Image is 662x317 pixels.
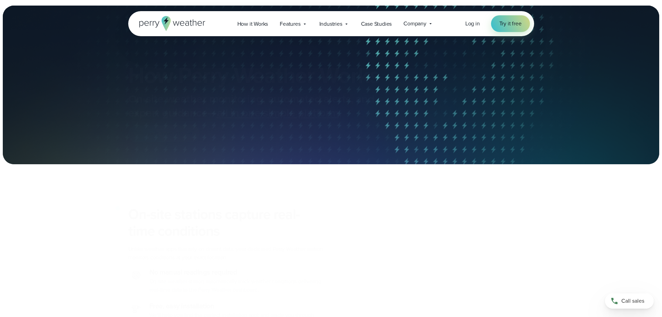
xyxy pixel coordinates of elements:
a: How it Works [231,17,274,31]
a: Case Studies [355,17,398,31]
a: Log in [465,19,480,28]
span: Industries [319,20,342,28]
span: Log in [465,19,480,27]
span: Company [403,19,426,28]
span: Call sales [621,297,644,305]
span: Try it free [499,19,522,28]
a: Try it free [491,15,530,32]
span: Case Studies [361,20,392,28]
a: Call sales [605,293,654,309]
span: Features [280,20,300,28]
span: How it Works [237,20,268,28]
